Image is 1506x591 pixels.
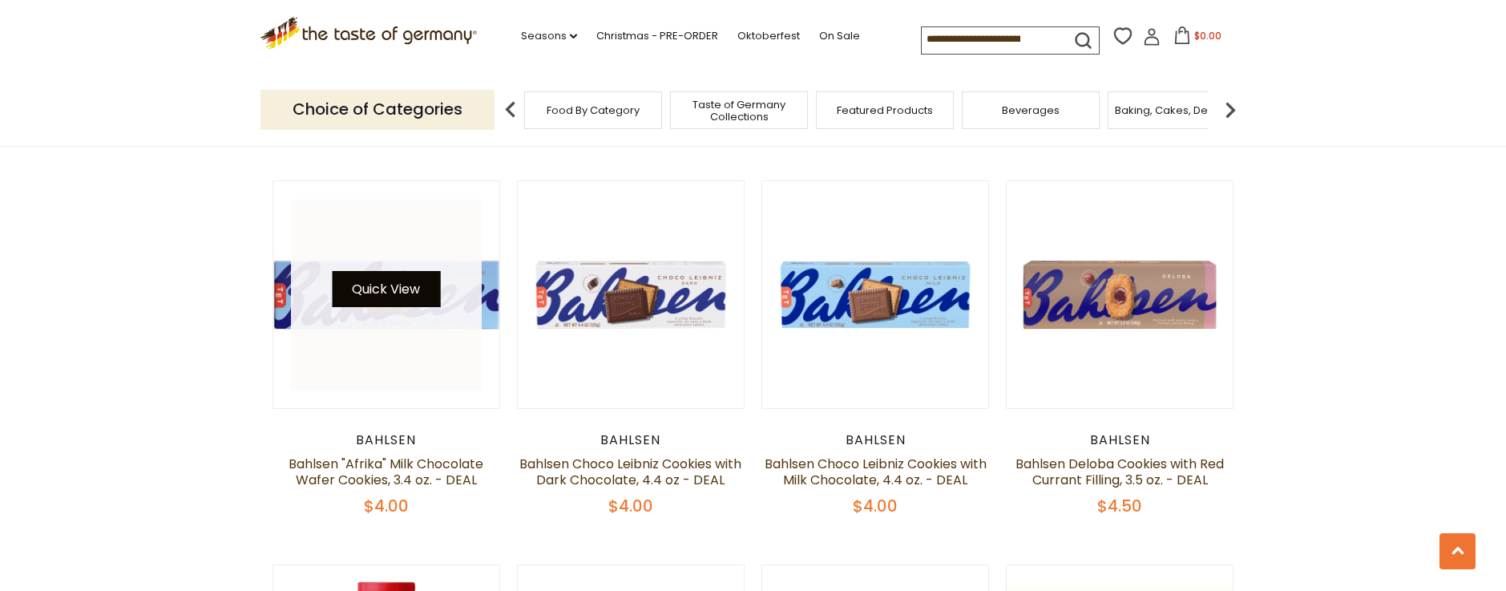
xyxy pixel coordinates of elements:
[1115,104,1239,116] a: Baking, Cakes, Desserts
[547,104,640,116] a: Food By Category
[1194,29,1221,43] span: $0.00
[517,432,745,448] div: Bahlsen
[853,495,898,517] span: $4.00
[364,495,409,517] span: $4.00
[819,27,860,45] a: On Sale
[608,495,653,517] span: $4.00
[273,181,500,408] img: Bahlsen
[596,27,718,45] a: Christmas - PRE-ORDER
[1097,495,1142,517] span: $4.50
[289,455,483,489] a: Bahlsen "Afrika" Milk Chocolate Wafer Cookies, 3.4 oz. - DEAL
[521,27,577,45] a: Seasons
[1214,94,1246,126] img: next arrow
[519,455,741,489] a: Bahlsen Choco Leibniz Cookies with Dark Chocolate, 4.4 oz - DEAL
[273,432,501,448] div: Bahlsen
[737,27,800,45] a: Oktoberfest
[260,90,495,129] p: Choice of Categories
[675,99,803,123] a: Taste of Germany Collections
[495,94,527,126] img: previous arrow
[1006,432,1234,448] div: Bahlsen
[762,181,989,408] img: Bahlsen
[761,432,990,448] div: Bahlsen
[1002,104,1060,116] a: Beverages
[518,181,745,408] img: Bahlsen
[1007,181,1233,408] img: Bahlsen
[837,104,933,116] a: Featured Products
[765,455,987,489] a: Bahlsen Choco Leibniz Cookies with Milk Chocolate, 4.4 oz. - DEAL
[1015,455,1224,489] a: Bahlsen Deloba Cookies with Red Currant Filling, 3.5 oz. - DEAL
[1164,26,1232,51] button: $0.00
[332,271,440,307] button: Quick View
